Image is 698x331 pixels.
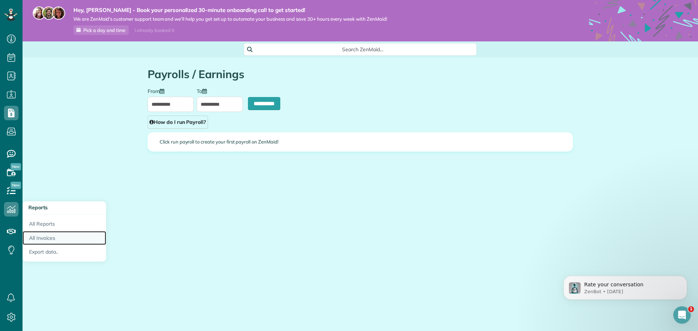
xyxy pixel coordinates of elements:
[197,88,210,94] label: To
[148,88,168,94] label: From
[130,26,178,35] div: I already booked it
[73,7,387,14] strong: Hey, [PERSON_NAME] - Book your personalized 30-minute onboarding call to get started!
[148,68,573,80] h1: Payrolls / Earnings
[73,25,129,35] a: Pick a day and time
[23,214,106,231] a: All Reports
[688,306,694,312] span: 1
[553,261,698,311] iframe: Intercom notifications message
[73,16,387,22] span: We are ZenMaid’s customer support team and we’ll help you get set up to automate your business an...
[42,7,55,20] img: jorge-587dff0eeaa6aab1f244e6dc62b8924c3b6ad411094392a53c71c6c4a576187d.jpg
[11,182,21,189] span: New
[23,231,106,245] a: All Invoices
[11,163,21,170] span: New
[52,7,65,20] img: michelle-19f622bdf1676172e81f8f8fba1fb50e276960ebfe0243fe18214015130c80e4.jpg
[148,133,573,151] div: Click run payroll to create your first payroll on ZenMaid!
[673,306,691,324] iframe: Intercom live chat
[83,27,125,33] span: Pick a day and time
[33,7,46,20] img: maria-72a9807cf96188c08ef61303f053569d2e2a8a1cde33d635c8a3ac13582a053d.jpg
[148,116,208,129] a: How do I run Payroll?
[28,204,48,211] span: Reports
[23,245,106,262] a: Export data..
